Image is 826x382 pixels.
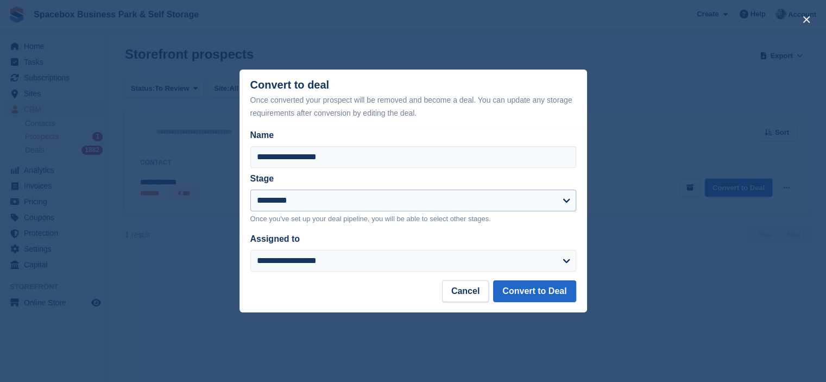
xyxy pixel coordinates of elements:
[250,174,274,183] label: Stage
[442,280,489,302] button: Cancel
[250,129,576,142] label: Name
[250,214,576,224] p: Once you've set up your deal pipeline, you will be able to select other stages.
[493,280,576,302] button: Convert to Deal
[798,11,815,28] button: close
[250,93,576,120] div: Once converted your prospect will be removed and become a deal. You can update any storage requir...
[250,79,576,120] div: Convert to deal
[250,234,300,243] label: Assigned to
